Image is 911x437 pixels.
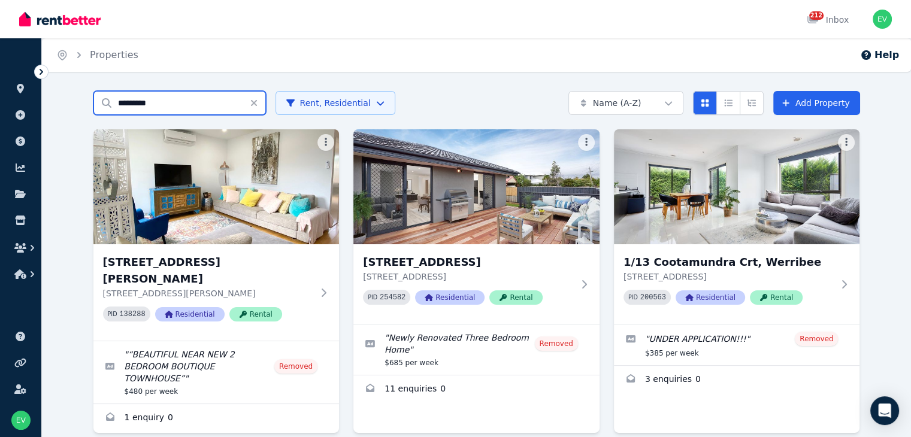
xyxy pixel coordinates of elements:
[640,293,666,302] code: 200563
[873,10,892,29] img: Emma Vatos
[807,14,849,26] div: Inbox
[103,254,313,287] h3: [STREET_ADDRESS][PERSON_NAME]
[42,38,153,72] nav: Breadcrumb
[276,91,395,115] button: Rent, Residential
[93,129,340,341] a: 1/2 Poulson Street, Carrum[STREET_ADDRESS][PERSON_NAME][STREET_ADDRESS][PERSON_NAME]PID 138288Res...
[380,293,405,302] code: 254582
[838,134,855,151] button: More options
[103,287,313,299] p: [STREET_ADDRESS][PERSON_NAME]
[11,411,31,430] img: Emma Vatos
[90,49,138,60] a: Properties
[568,91,683,115] button: Name (A-Z)
[624,271,834,283] p: [STREET_ADDRESS]
[628,294,638,301] small: PID
[593,97,641,109] span: Name (A-Z)
[229,307,282,321] span: Rental
[716,91,740,115] button: Compact list view
[353,324,600,375] a: Edit listing: Newly Renovated Three Bedroom Home
[368,294,377,301] small: PID
[614,324,860,365] a: Edit listing: UNDER APPLICATION!!!
[693,91,717,115] button: Card view
[624,254,834,271] h3: 1/13 Cootamundra Crt, Werribee
[353,129,600,244] img: 1/5 Church Road, Carrum
[676,290,745,305] span: Residential
[489,290,542,305] span: Rental
[93,341,340,403] a: Edit listing: “BEAUTIFUL NEAR NEW 2 BEDROOM BOUTIQUE TOWNHOUSE”
[614,129,860,244] img: 1/13 Cootamundra Crt, Werribee
[353,129,600,324] a: 1/5 Church Road, Carrum[STREET_ADDRESS][STREET_ADDRESS]PID 254582ResidentialRental
[93,404,340,433] a: Enquiries for 1/2 Poulson Street, Carrum
[773,91,860,115] a: Add Property
[363,254,573,271] h3: [STREET_ADDRESS]
[415,290,485,305] span: Residential
[249,91,266,115] button: Clear search
[155,307,225,321] span: Residential
[750,290,803,305] span: Rental
[693,91,764,115] div: View options
[93,129,340,244] img: 1/2 Poulson Street, Carrum
[19,10,101,28] img: RentBetter
[614,366,860,394] a: Enquiries for 1/13 Cootamundra Crt, Werribee
[353,375,600,404] a: Enquiries for 1/5 Church Road, Carrum
[108,311,117,317] small: PID
[809,11,824,20] span: 212
[119,310,145,318] code: 138288
[578,134,595,151] button: More options
[870,396,899,425] div: Open Intercom Messenger
[286,97,371,109] span: Rent, Residential
[317,134,334,151] button: More options
[614,129,860,324] a: 1/13 Cootamundra Crt, Werribee1/13 Cootamundra Crt, Werribee[STREET_ADDRESS]PID 200563Residential...
[740,91,764,115] button: Expanded list view
[363,271,573,283] p: [STREET_ADDRESS]
[860,48,899,62] button: Help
